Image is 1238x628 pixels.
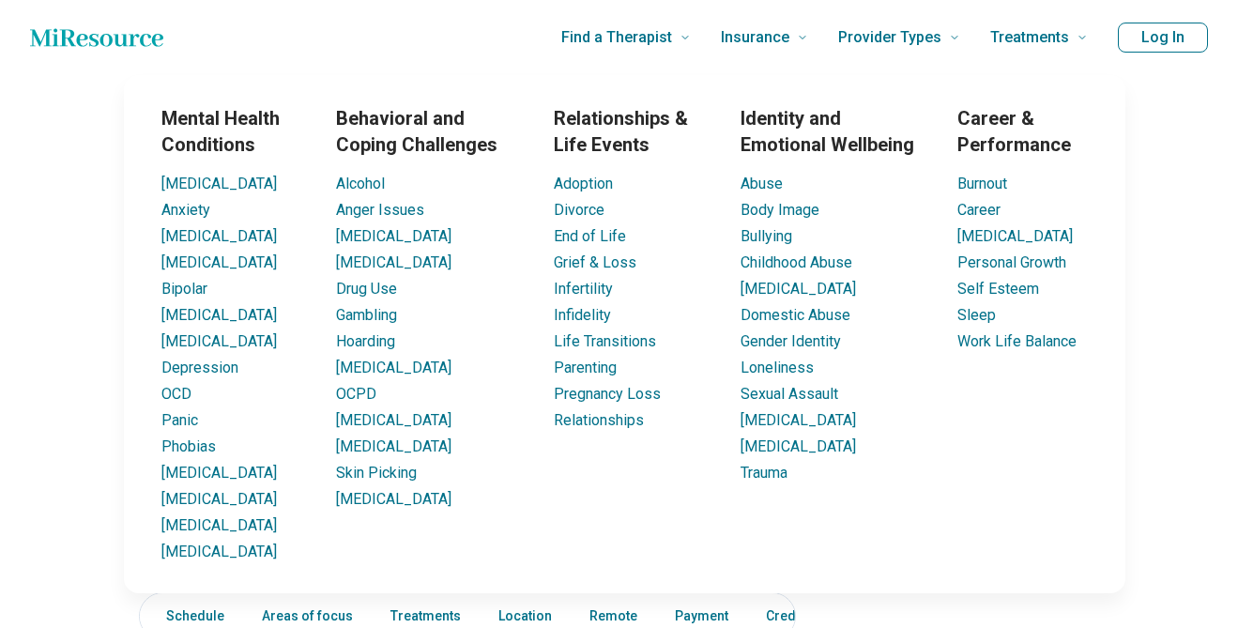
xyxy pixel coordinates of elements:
[741,306,850,324] a: Domestic Abuse
[741,253,852,271] a: Childhood Abuse
[336,464,417,482] a: Skin Picking
[957,105,1088,158] h3: Career & Performance
[554,280,613,298] a: Infertility
[554,359,617,376] a: Parenting
[161,516,277,534] a: [MEDICAL_DATA]
[336,411,451,429] a: [MEDICAL_DATA]
[336,385,376,403] a: OCPD
[336,332,395,350] a: Hoarding
[336,253,451,271] a: [MEDICAL_DATA]
[957,227,1073,245] a: [MEDICAL_DATA]
[554,253,636,271] a: Grief & Loss
[336,227,451,245] a: [MEDICAL_DATA]
[336,437,451,455] a: [MEDICAL_DATA]
[741,175,783,192] a: Abuse
[336,175,385,192] a: Alcohol
[741,332,841,350] a: Gender Identity
[990,24,1069,51] span: Treatments
[161,105,306,158] h3: Mental Health Conditions
[161,543,277,560] a: [MEDICAL_DATA]
[161,280,207,298] a: Bipolar
[161,332,277,350] a: [MEDICAL_DATA]
[336,306,397,324] a: Gambling
[161,437,216,455] a: Phobias
[161,175,277,192] a: [MEDICAL_DATA]
[741,437,856,455] a: [MEDICAL_DATA]
[741,201,819,219] a: Body Image
[957,201,1001,219] a: Career
[161,464,277,482] a: [MEDICAL_DATA]
[554,201,604,219] a: Divorce
[336,201,424,219] a: Anger Issues
[161,385,191,403] a: OCD
[957,253,1066,271] a: Personal Growth
[957,280,1039,298] a: Self Esteem
[554,306,611,324] a: Infidelity
[161,227,277,245] a: [MEDICAL_DATA]
[336,490,451,508] a: [MEDICAL_DATA]
[554,175,613,192] a: Adoption
[161,306,277,324] a: [MEDICAL_DATA]
[741,280,856,298] a: [MEDICAL_DATA]
[838,24,941,51] span: Provider Types
[741,105,927,158] h3: Identity and Emotional Wellbeing
[721,24,789,51] span: Insurance
[741,359,814,376] a: Loneliness
[957,332,1077,350] a: Work Life Balance
[957,175,1007,192] a: Burnout
[336,105,524,158] h3: Behavioral and Coping Challenges
[554,227,626,245] a: End of Life
[741,385,838,403] a: Sexual Assault
[554,105,711,158] h3: Relationships & Life Events
[161,253,277,271] a: [MEDICAL_DATA]
[30,19,163,56] a: Home page
[161,411,198,429] a: Panic
[741,464,787,482] a: Trauma
[161,359,238,376] a: Depression
[161,490,277,508] a: [MEDICAL_DATA]
[741,411,856,429] a: [MEDICAL_DATA]
[11,75,1238,593] div: Find a Therapist
[957,306,996,324] a: Sleep
[554,411,644,429] a: Relationships
[161,201,210,219] a: Anxiety
[561,24,672,51] span: Find a Therapist
[336,280,397,298] a: Drug Use
[1118,23,1208,53] button: Log In
[554,332,656,350] a: Life Transitions
[554,385,661,403] a: Pregnancy Loss
[336,359,451,376] a: [MEDICAL_DATA]
[741,227,792,245] a: Bullying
